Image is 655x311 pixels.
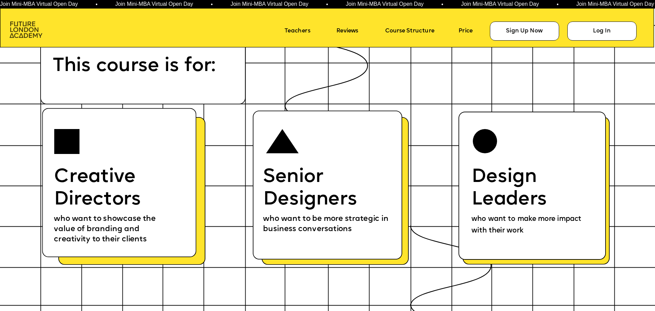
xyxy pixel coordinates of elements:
span: who want to be more strategic in business conversations [263,215,390,233]
span: • [439,2,441,7]
p: Design Leaders [471,166,589,211]
p: This course is for: [53,55,360,77]
p: Senior Designers [263,166,393,211]
span: • [93,2,95,7]
span: • [208,2,210,7]
span: who want to make more impact with their work [471,216,583,234]
span: who want to showcase the value of branding and creativity to their clients [54,215,158,243]
img: image-aac980e9-41de-4c2d-a048-f29dd30a0068.png [10,22,42,38]
p: Creative Directors [54,166,169,211]
a: Price [458,25,484,38]
a: Course Structure [385,25,453,38]
span: • [554,2,556,7]
a: Teachers [285,25,326,38]
span: • [324,2,326,7]
a: Reviews [336,25,372,38]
